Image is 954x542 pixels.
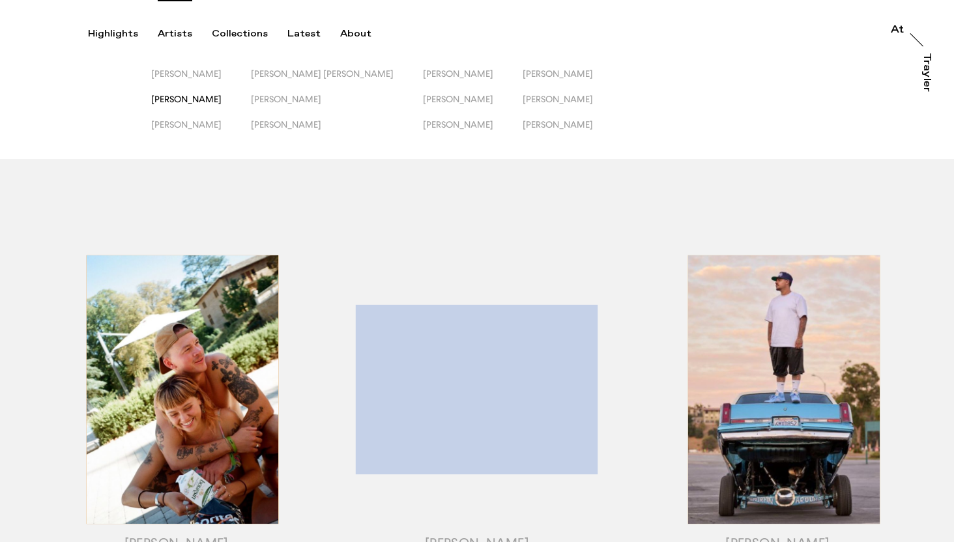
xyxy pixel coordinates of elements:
span: [PERSON_NAME] [423,94,493,104]
div: About [340,28,371,40]
button: [PERSON_NAME] [423,119,523,145]
span: [PERSON_NAME] [523,68,593,79]
span: [PERSON_NAME] [251,94,321,104]
span: [PERSON_NAME] [423,68,493,79]
a: Trayler [919,53,932,106]
button: [PERSON_NAME] [523,94,622,119]
div: Artists [158,28,192,40]
button: [PERSON_NAME] [151,119,251,145]
button: [PERSON_NAME] [PERSON_NAME] [251,68,423,94]
div: Latest [287,28,321,40]
button: About [340,28,391,40]
span: [PERSON_NAME] [523,94,593,104]
button: Latest [287,28,340,40]
button: [PERSON_NAME] [523,119,622,145]
button: Collections [212,28,287,40]
div: Trayler [921,53,932,92]
span: [PERSON_NAME] [151,68,222,79]
span: [PERSON_NAME] [251,119,321,130]
button: Highlights [88,28,158,40]
button: [PERSON_NAME] [251,94,423,119]
span: [PERSON_NAME] [523,119,593,130]
span: [PERSON_NAME] [423,119,493,130]
span: [PERSON_NAME] [151,94,222,104]
a: At [891,25,904,38]
button: Artists [158,28,212,40]
span: [PERSON_NAME] [PERSON_NAME] [251,68,394,79]
div: Highlights [88,28,138,40]
button: [PERSON_NAME] [151,94,251,119]
div: Collections [212,28,268,40]
button: [PERSON_NAME] [423,94,523,119]
span: [PERSON_NAME] [151,119,222,130]
button: [PERSON_NAME] [151,68,251,94]
button: [PERSON_NAME] [423,68,523,94]
button: [PERSON_NAME] [523,68,622,94]
button: [PERSON_NAME] [251,119,423,145]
